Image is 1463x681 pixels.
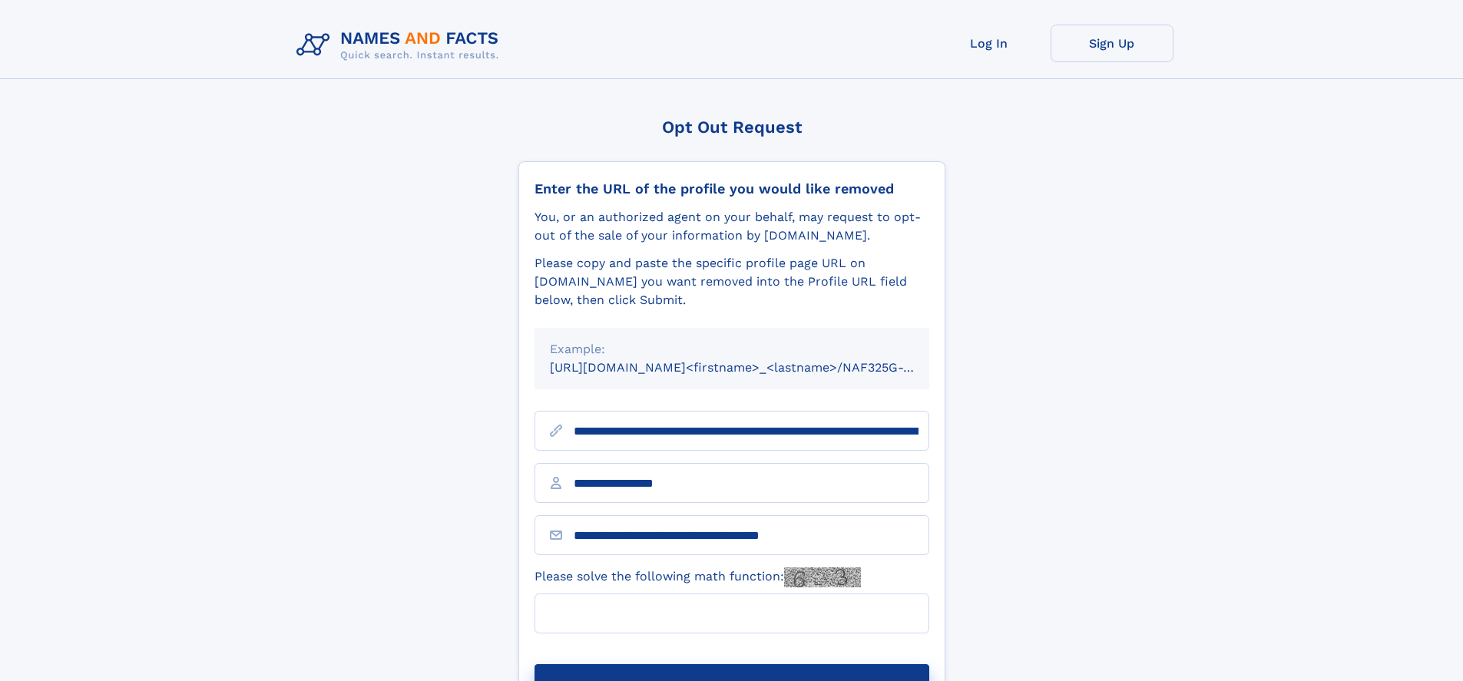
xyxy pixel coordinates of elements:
[550,360,958,375] small: [URL][DOMAIN_NAME]<firstname>_<lastname>/NAF325G-xxxxxxxx
[535,208,929,245] div: You, or an authorized agent on your behalf, may request to opt-out of the sale of your informatio...
[535,254,929,309] div: Please copy and paste the specific profile page URL on [DOMAIN_NAME] you want removed into the Pr...
[535,567,861,587] label: Please solve the following math function:
[1051,25,1173,62] a: Sign Up
[550,340,914,359] div: Example:
[518,117,945,137] div: Opt Out Request
[535,180,929,197] div: Enter the URL of the profile you would like removed
[928,25,1051,62] a: Log In
[290,25,511,66] img: Logo Names and Facts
